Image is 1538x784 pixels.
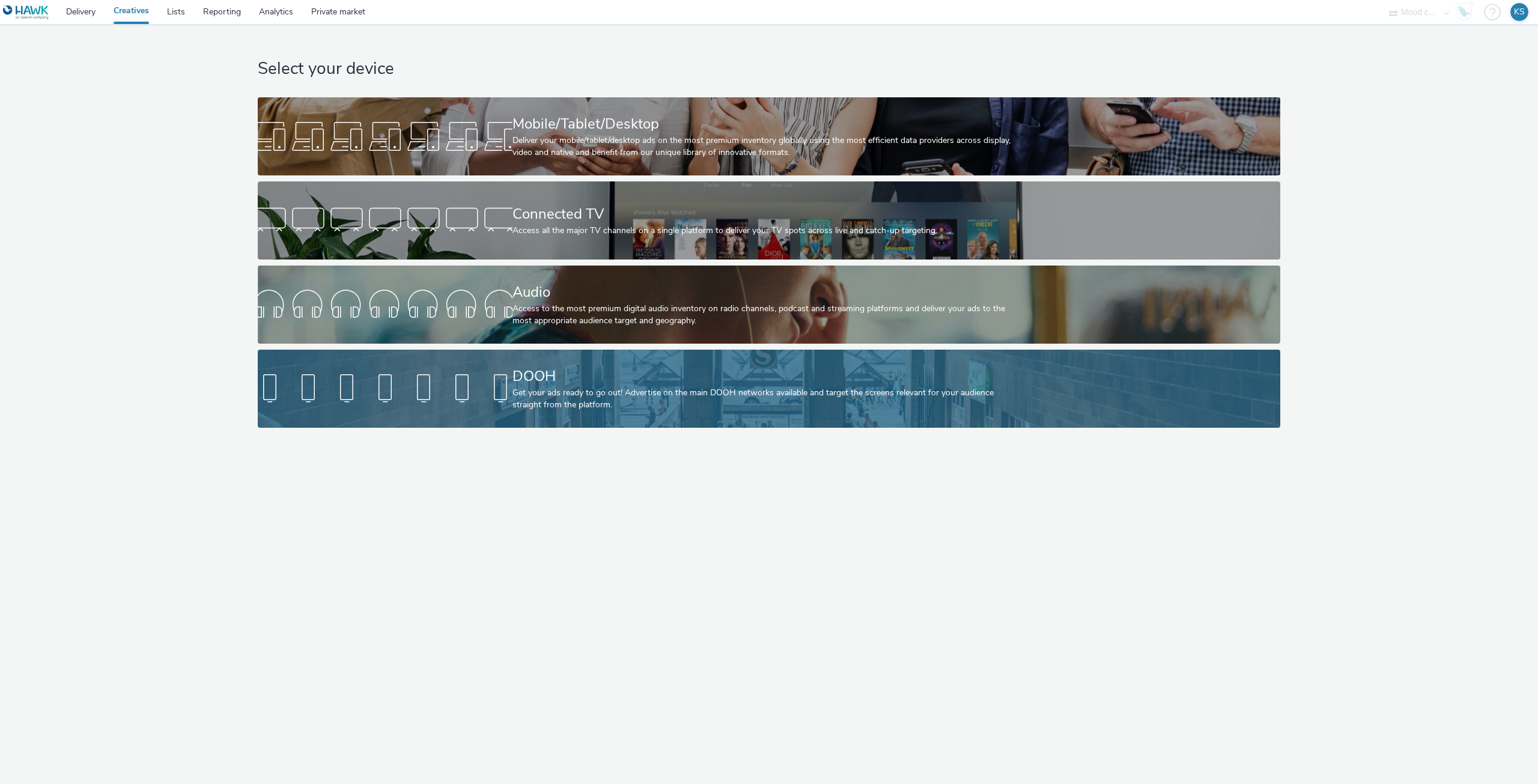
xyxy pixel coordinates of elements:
div: Access to the most premium digital audio inventory on radio channels, podcast and streaming platf... [512,303,1021,327]
a: AudioAccess to the most premium digital audio inventory on radio channels, podcast and streaming ... [258,266,1280,344]
div: KS [1514,3,1525,21]
a: Connected TVAccess all the major TV channels on a single platform to deliver your TV spots across... [258,181,1280,260]
div: DOOH [512,366,1021,387]
a: Hawk Academy [1455,2,1478,22]
a: DOOHGet your ads ready to go out! Advertise on the main DOOH networks available and target the sc... [258,350,1280,428]
div: Mobile/Tablet/Desktop [512,114,1021,135]
div: Connected TV [512,204,1021,225]
a: Mobile/Tablet/DesktopDeliver your mobile/tablet/desktop ads on the most premium inventory globall... [258,97,1280,175]
div: Access all the major TV channels on a single platform to deliver your TV spots across live and ca... [512,225,1021,237]
img: undefined Logo [3,5,49,20]
h1: Select your device [258,58,1280,81]
div: Deliver your mobile/tablet/desktop ads on the most premium inventory globally using the most effi... [512,135,1021,159]
img: Hawk Academy [1455,2,1473,22]
div: Get your ads ready to go out! Advertise on the main DOOH networks available and target the screen... [512,387,1021,412]
div: Audio [512,282,1021,303]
